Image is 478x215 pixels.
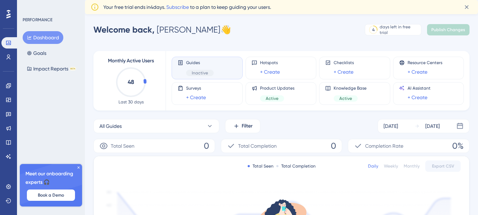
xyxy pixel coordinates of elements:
[408,68,427,76] a: + Create
[186,85,206,91] span: Surveys
[128,79,134,85] text: 48
[334,60,354,66] span: Checklists
[384,122,398,130] div: [DATE]
[404,163,420,169] div: Monthly
[225,119,260,133] button: Filter
[103,3,271,11] span: Your free trial ends in 4 days. to a plan to keep guiding your users.
[27,189,75,201] button: Book a Demo
[452,140,463,152] span: 0%
[70,67,76,70] div: BETA
[93,24,231,35] div: [PERSON_NAME] 👋
[331,140,336,152] span: 0
[425,122,440,130] div: [DATE]
[93,24,155,35] span: Welcome back,
[368,163,378,169] div: Daily
[192,70,208,76] span: Inactive
[384,163,398,169] div: Weekly
[260,85,294,91] span: Product Updates
[365,142,403,150] span: Completion Rate
[260,68,280,76] a: + Create
[186,93,206,102] a: + Create
[380,24,419,35] div: days left in free trial
[23,17,52,23] div: PERFORMANCE
[99,122,122,130] span: All Guides
[242,122,253,130] span: Filter
[339,96,352,101] span: Active
[23,31,63,44] button: Dashboard
[93,119,219,133] button: All Guides
[204,140,209,152] span: 0
[334,68,353,76] a: + Create
[23,47,51,60] button: Goals
[408,85,431,91] span: AI Assistant
[25,170,76,187] span: Meet our onboarding experts 🎧
[23,62,80,75] button: Impact ReportsBETA
[425,160,461,172] button: Export CSV
[431,27,465,33] span: Publish Changes
[166,4,189,10] a: Subscribe
[248,163,273,169] div: Total Seen
[334,85,367,91] span: Knowledge Base
[408,60,442,66] span: Resource Centers
[427,24,470,35] button: Publish Changes
[119,99,144,105] span: Last 30 days
[238,142,277,150] span: Total Completion
[372,27,375,33] div: 4
[266,96,278,101] span: Active
[408,93,427,102] a: + Create
[432,163,454,169] span: Export CSV
[38,192,64,198] span: Book a Demo
[111,142,134,150] span: Total Seen
[260,60,280,66] span: Hotspots
[108,57,154,65] span: Monthly Active Users
[276,163,316,169] div: Total Completion
[186,60,214,66] span: Guides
